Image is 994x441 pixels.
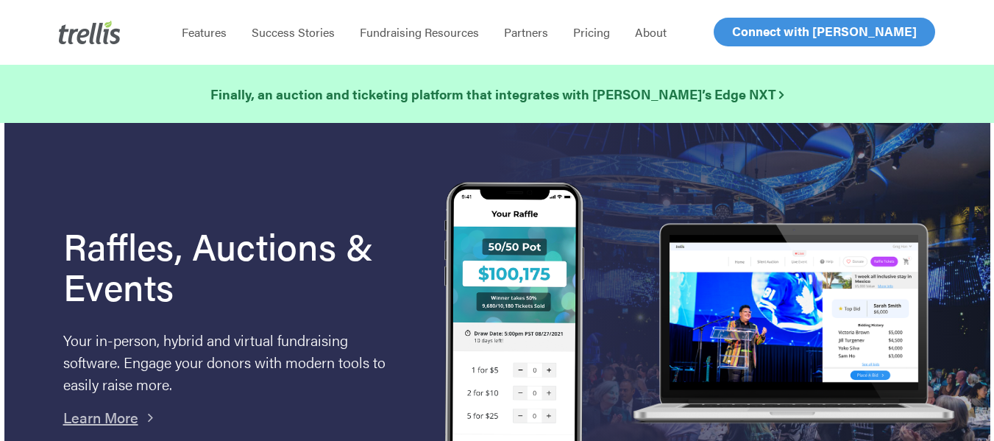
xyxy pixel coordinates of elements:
[622,25,679,40] a: About
[573,24,610,40] span: Pricing
[714,18,935,46] a: Connect with [PERSON_NAME]
[210,84,784,105] a: Finally, an auction and ticketing platform that integrates with [PERSON_NAME]’s Edge NXT
[63,406,138,428] a: Learn More
[626,223,960,426] img: rafflelaptop_mac_optim.png
[169,25,239,40] a: Features
[732,22,917,40] span: Connect with [PERSON_NAME]
[63,329,405,395] p: Your in-person, hybrid and virtual fundraising software. Engage your donors with modern tools to ...
[252,24,335,40] span: Success Stories
[491,25,561,40] a: Partners
[561,25,622,40] a: Pricing
[210,85,784,103] strong: Finally, an auction and ticketing platform that integrates with [PERSON_NAME]’s Edge NXT
[239,25,347,40] a: Success Stories
[504,24,548,40] span: Partners
[635,24,667,40] span: About
[360,24,479,40] span: Fundraising Resources
[59,21,121,44] img: Trellis
[182,24,227,40] span: Features
[63,225,405,306] h1: Raffles, Auctions & Events
[347,25,491,40] a: Fundraising Resources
